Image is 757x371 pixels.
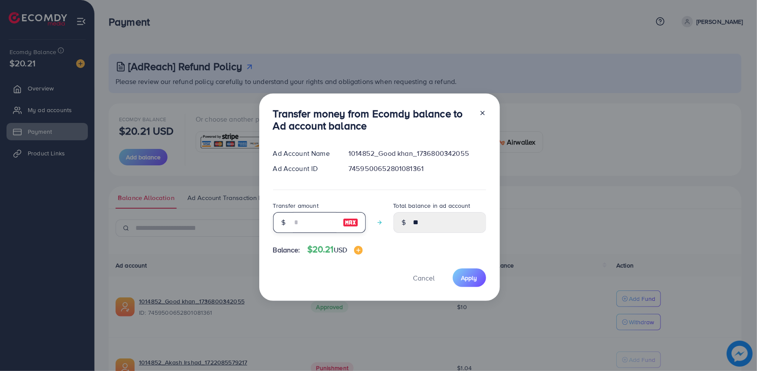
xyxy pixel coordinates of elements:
[341,164,493,174] div: 7459500652801081361
[266,164,342,174] div: Ad Account ID
[273,201,319,210] label: Transfer amount
[334,245,347,255] span: USD
[403,268,446,287] button: Cancel
[453,268,486,287] button: Apply
[266,148,342,158] div: Ad Account Name
[341,148,493,158] div: 1014852_Good khan_1736800342055
[307,244,363,255] h4: $20.21
[461,274,477,282] span: Apply
[343,217,358,228] img: image
[273,245,300,255] span: Balance:
[413,273,435,283] span: Cancel
[393,201,470,210] label: Total balance in ad account
[273,107,472,132] h3: Transfer money from Ecomdy balance to Ad account balance
[354,246,363,255] img: image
